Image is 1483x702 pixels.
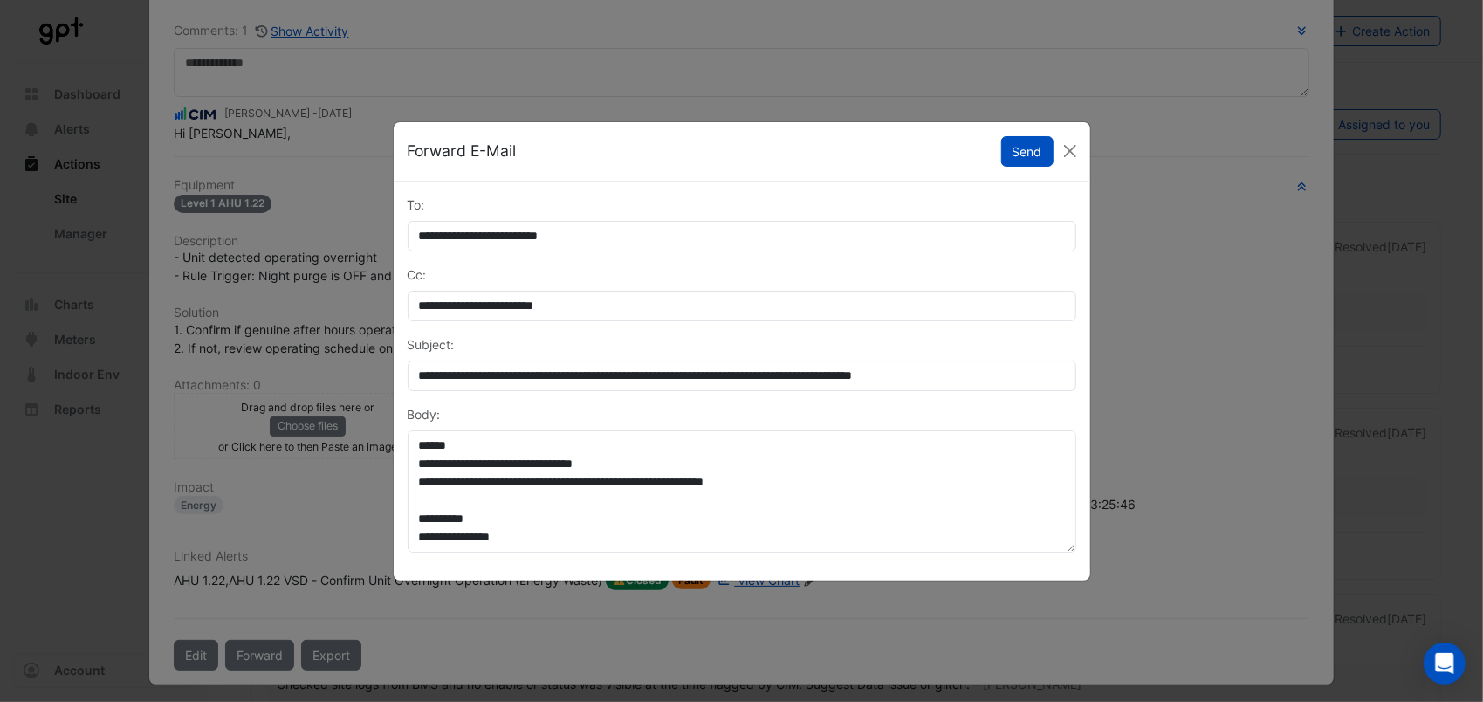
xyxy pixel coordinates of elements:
[1001,136,1054,167] button: Send
[1424,643,1466,685] div: Open Intercom Messenger
[408,140,517,162] h5: Forward E-Mail
[408,265,427,284] label: Cc:
[1057,138,1083,164] button: Close
[408,405,441,423] label: Body:
[408,335,455,354] label: Subject:
[408,196,425,214] label: To:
